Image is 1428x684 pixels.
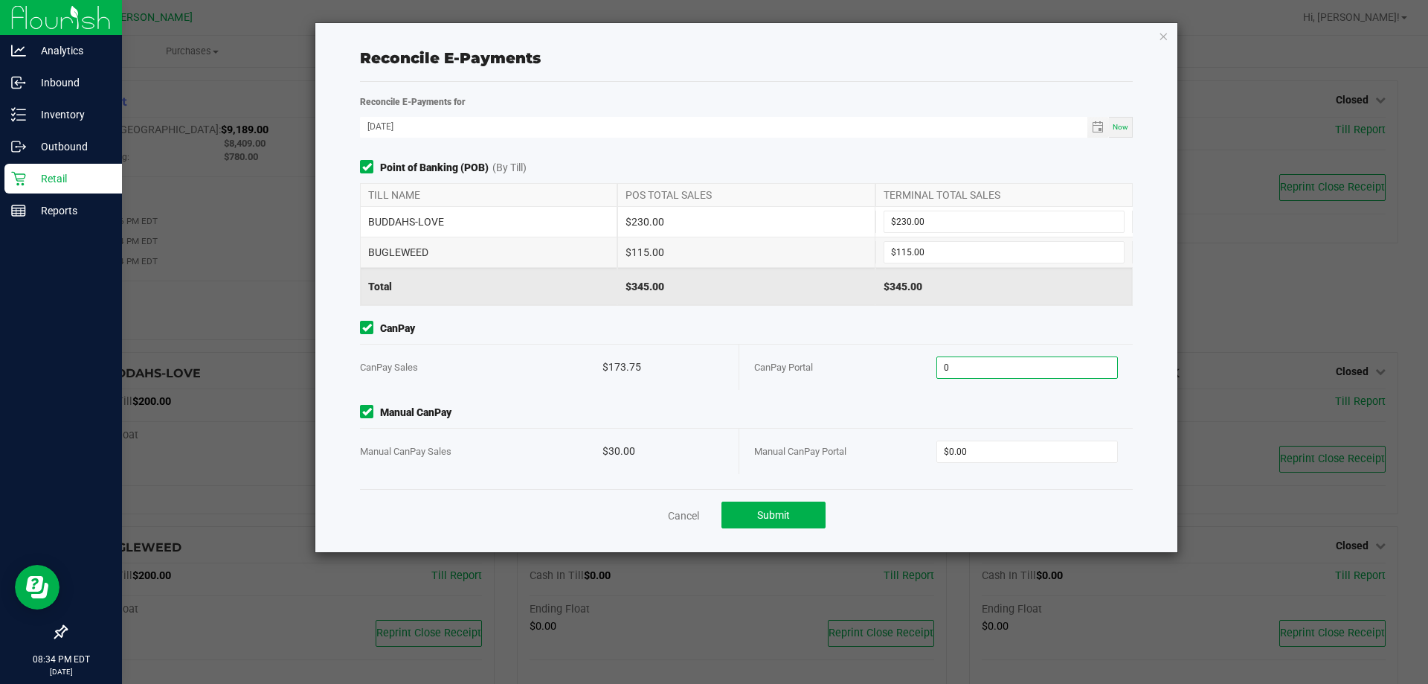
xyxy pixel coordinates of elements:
div: POS TOTAL SALES [617,184,875,206]
p: Retail [26,170,115,188]
span: CanPay Portal [754,362,813,373]
inline-svg: Inbound [11,75,26,90]
span: Toggle calendar [1087,117,1109,138]
div: $30.00 [602,429,724,474]
button: Submit [721,502,826,528]
p: Outbound [26,138,115,156]
inline-svg: Inventory [11,107,26,122]
div: TERMINAL TOTAL SALES [875,184,1133,206]
p: Inbound [26,74,115,92]
inline-svg: Analytics [11,43,26,58]
strong: Reconcile E-Payments for [360,97,466,107]
inline-svg: Outbound [11,139,26,154]
strong: CanPay [380,321,415,336]
span: Now [1113,123,1128,131]
p: Analytics [26,42,115,60]
div: Reconcile E-Payments [360,47,1133,69]
div: $230.00 [617,207,875,237]
span: CanPay Sales [360,362,418,373]
strong: Point of Banking (POB) [380,160,489,176]
input: Date [360,117,1087,135]
a: Cancel [668,508,699,523]
form-toggle: Include in reconciliation [360,405,380,421]
div: BUDDAHS-LOVE [360,207,617,237]
span: Submit [757,509,790,521]
p: [DATE] [7,666,115,677]
div: $345.00 [875,268,1133,305]
p: Inventory [26,106,115,124]
p: Reports [26,202,115,220]
p: 08:34 PM EDT [7,653,115,666]
div: $345.00 [617,268,875,305]
span: Manual CanPay Portal [754,446,846,457]
iframe: Resource center [15,565,59,610]
span: Manual CanPay Sales [360,446,451,457]
strong: Manual CanPay [380,405,451,421]
span: (By Till) [492,160,527,176]
div: Total [360,268,617,305]
div: $115.00 [617,237,875,267]
div: TILL NAME [360,184,617,206]
div: $173.75 [602,345,724,390]
form-toggle: Include in reconciliation [360,321,380,336]
div: BUGLEWEED [360,237,617,267]
inline-svg: Reports [11,203,26,218]
form-toggle: Include in reconciliation [360,160,380,176]
inline-svg: Retail [11,171,26,186]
